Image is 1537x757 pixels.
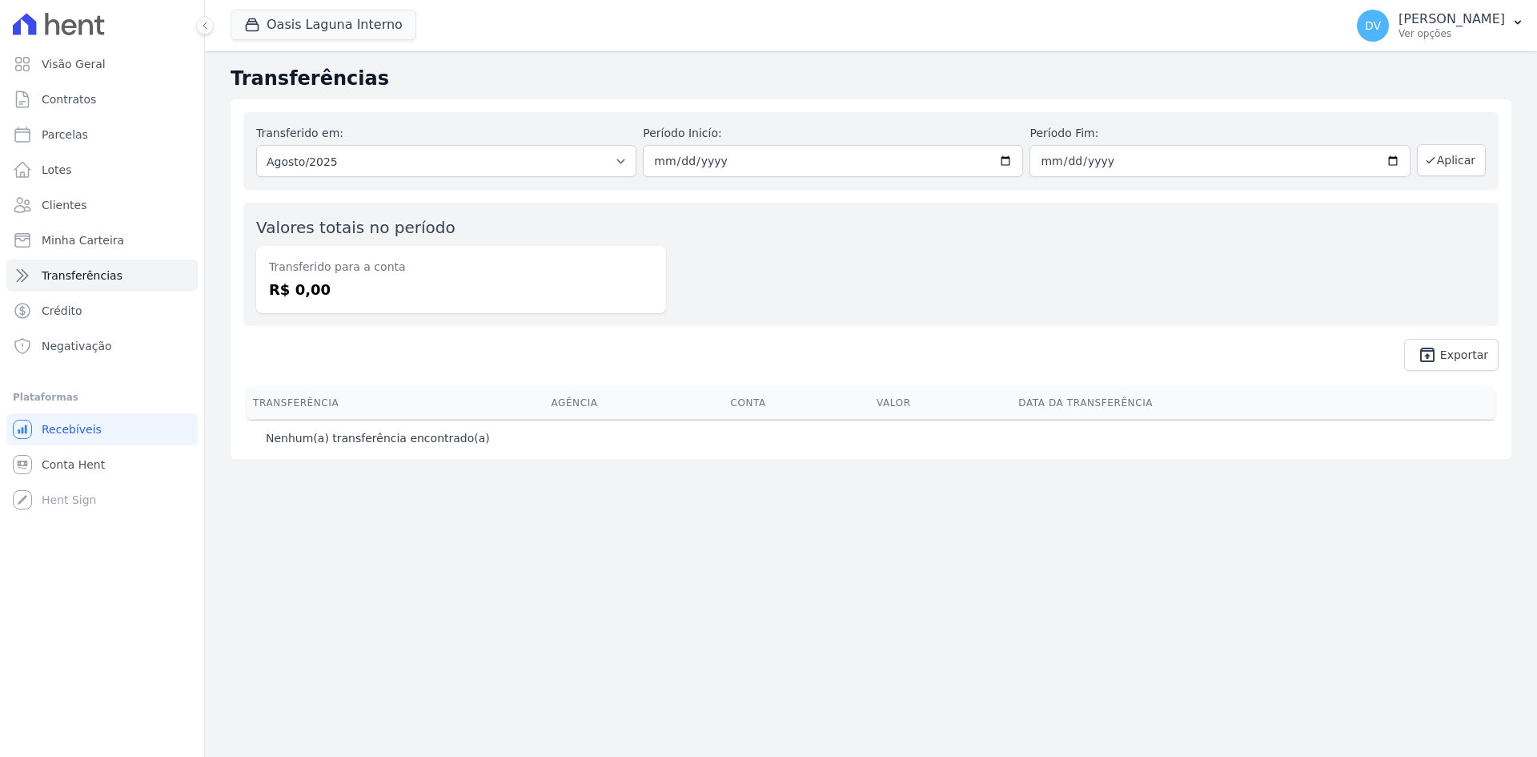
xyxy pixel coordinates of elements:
a: Transferências [6,260,198,292]
span: DV [1365,20,1381,31]
th: Data da Transferência [1012,387,1456,419]
span: Contratos [42,91,96,107]
dd: R$ 0,00 [269,279,653,300]
button: DV [PERSON_NAME] Ver opções [1344,3,1537,48]
div: Plataformas [13,388,191,407]
a: Conta Hent [6,449,198,481]
span: Conta Hent [42,457,105,473]
a: Clientes [6,189,198,221]
p: Ver opções [1399,27,1505,40]
span: Crédito [42,303,82,319]
a: Visão Geral [6,48,198,80]
span: Negativação [42,338,112,354]
a: unarchive Exportar [1404,339,1499,371]
a: Lotes [6,154,198,186]
th: Conta [724,387,869,419]
label: Transferido em: [256,127,343,139]
button: Oasis Laguna Interno [231,10,416,40]
span: Parcelas [42,127,88,143]
p: [PERSON_NAME] [1399,11,1505,27]
span: Lotes [42,162,72,178]
p: Nenhum(a) transferência encontrado(a) [266,430,490,446]
label: Valores totais no período [256,218,455,237]
a: Minha Carteira [6,224,198,256]
span: Minha Carteira [42,232,124,248]
span: Transferências [42,268,122,284]
label: Período Fim: [1029,125,1410,142]
a: Recebíveis [6,413,198,445]
a: Negativação [6,330,198,362]
span: Exportar [1440,350,1488,360]
a: Crédito [6,295,198,327]
span: Visão Geral [42,56,106,72]
th: Valor [870,387,1012,419]
h2: Transferências [231,64,1511,93]
span: Clientes [42,197,86,213]
a: Contratos [6,83,198,115]
label: Período Inicío: [643,125,1023,142]
span: Recebíveis [42,421,102,437]
i: unarchive [1418,345,1437,364]
dt: Transferido para a conta [269,259,653,276]
a: Parcelas [6,119,198,151]
th: Agência [544,387,724,419]
th: Transferência [247,387,544,419]
button: Aplicar [1417,144,1486,176]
